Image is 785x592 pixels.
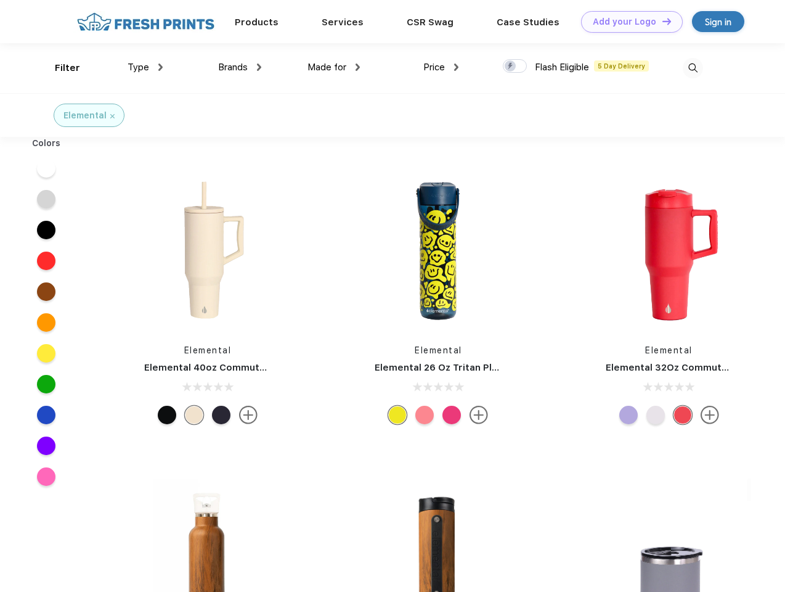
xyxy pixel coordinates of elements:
a: Elemental 26 Oz Tritan Plastic Water Bottle [375,362,579,373]
img: desktop_search.svg [683,58,703,78]
img: filter_cancel.svg [110,114,115,118]
img: func=resize&h=266 [356,168,520,332]
span: Type [128,62,149,73]
span: Made for [307,62,346,73]
div: Elemental [63,109,107,122]
div: Berries Blast [442,406,461,424]
a: Elemental 40oz Commuter Tumbler [144,362,311,373]
span: Brands [218,62,248,73]
img: more.svg [470,406,488,424]
div: Lilac Tie Dye [619,406,638,424]
img: func=resize&h=266 [126,168,290,332]
a: Sign in [692,11,744,32]
div: Beige [185,406,203,424]
div: Red [673,406,692,424]
img: more.svg [701,406,719,424]
img: more.svg [239,406,258,424]
img: dropdown.png [257,64,261,71]
div: Black [212,406,230,424]
span: Price [423,62,445,73]
div: Matte White [646,406,665,424]
img: fo%20logo%202.webp [73,11,218,33]
span: Flash Eligible [535,62,589,73]
img: DT [662,18,671,25]
a: Elemental [415,345,462,355]
a: Products [235,17,279,28]
img: dropdown.png [454,64,458,71]
img: dropdown.png [158,64,163,71]
img: dropdown.png [356,64,360,71]
div: Filter [55,61,80,75]
img: func=resize&h=266 [587,168,751,332]
div: Black Speckle [158,406,176,424]
a: Services [322,17,364,28]
a: Elemental 32Oz Commuter Tumbler [606,362,773,373]
div: Rose [415,406,434,424]
a: Elemental [645,345,693,355]
div: Colors [23,137,70,150]
div: Sign in [705,15,731,29]
a: Elemental [184,345,232,355]
div: Add your Logo [593,17,656,27]
div: Smiley Melt [388,406,407,424]
a: CSR Swag [407,17,454,28]
span: 5 Day Delivery [594,60,649,72]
